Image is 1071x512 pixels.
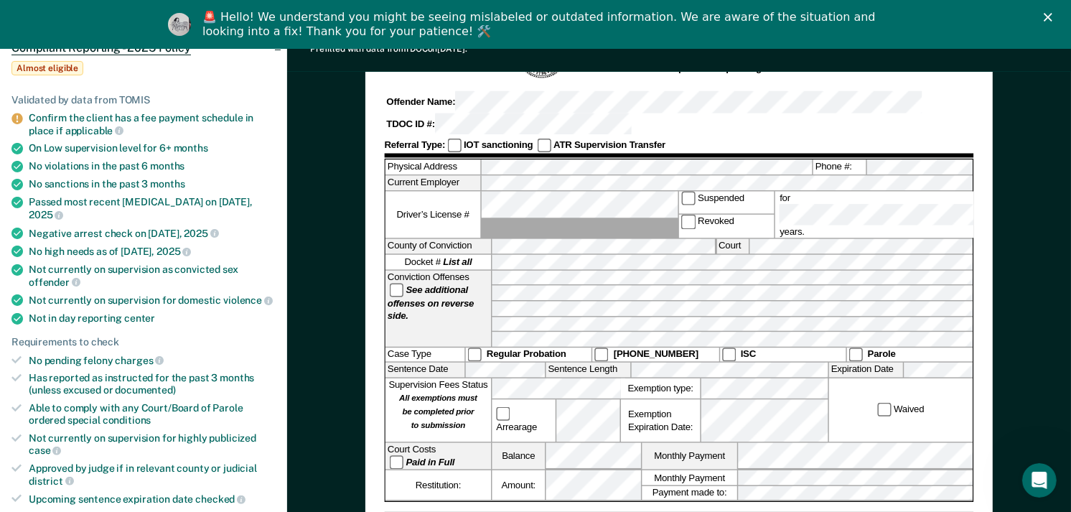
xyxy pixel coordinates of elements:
[621,399,700,442] div: Exemption Expiration Date:
[29,475,74,487] span: district
[642,470,737,485] label: Monthly Payment
[156,246,191,257] span: 2025
[184,228,218,239] span: 2025
[202,10,880,39] div: 🚨 Hello! We understand you might be seeing mislabeled or outdated information. We are aware of th...
[406,457,455,467] strong: Paid in Full
[680,215,775,238] label: Revoked
[29,276,80,288] span: offender
[385,176,480,190] label: Current Employer
[487,349,566,360] strong: Regular Probation
[29,372,276,396] div: Has reported as instructed for the past 3 months (unless excused or
[29,493,276,506] div: Upcoming sentence expiration date
[492,470,546,501] label: Amount:
[11,94,276,106] div: Validated by data from TOMIS
[385,363,464,377] label: Sentence Date
[642,442,737,469] label: Monthly Payment
[813,160,866,174] label: Phone #:
[29,227,276,240] div: Negative arrest check on [DATE],
[150,178,184,190] span: months
[385,140,446,151] strong: Referral Type:
[385,470,491,501] div: Restitution:
[716,239,748,253] label: Court
[29,178,276,190] div: No sanctions in the past 3
[682,215,696,229] input: Revoked
[642,486,737,501] label: Payment made to:
[390,283,403,297] input: See additional offenses on reverse side.
[116,355,164,366] span: charges
[390,455,403,469] input: Paid in Full
[385,378,491,442] div: Supervision Fees Status
[876,403,927,416] label: Waived
[722,348,736,361] input: ISC
[29,142,276,154] div: On Low supervision level for 6+
[29,209,63,220] span: 2025
[29,294,276,307] div: Not currently on supervision for domestic
[115,384,175,396] span: documented)
[29,444,61,456] span: case
[778,191,979,238] label: for years.
[387,118,436,129] strong: TDOC ID #:
[878,403,892,416] input: Waived
[168,13,191,36] img: Profile image for Kim
[385,191,480,238] label: Driver’s License #
[29,402,276,427] div: Able to comply with any Court/Board of Parole ordered special
[124,312,155,324] span: center
[399,393,477,429] strong: All exemptions must be completed prior to submission
[621,378,700,399] label: Exemption type:
[682,191,696,205] input: Suspended
[385,270,491,346] div: Conviction Offenses
[538,139,551,152] input: ATR Supervision Transfer
[680,191,775,214] label: Suspended
[29,196,276,220] div: Passed most recent [MEDICAL_DATA] on [DATE],
[385,239,491,253] label: County of Conviction
[468,348,482,361] input: Regular Probation
[385,160,480,174] label: Physical Address
[405,256,472,269] span: Docket #
[29,245,276,258] div: No high needs as of [DATE],
[29,264,276,288] div: Not currently on supervision as convicted sex
[29,112,276,136] div: Confirm the client has a fee payment schedule in place if applicable
[741,349,756,360] strong: ISC
[29,160,276,172] div: No violations in the past 6
[464,140,533,151] strong: IOT sanctioning
[829,363,903,377] label: Expiration Date
[1044,13,1058,22] div: Close
[447,139,461,152] input: IOT sanctioning
[385,348,464,361] div: Case Type
[495,407,553,434] label: Arrearage
[29,354,276,367] div: No pending felony
[388,284,474,322] strong: See additional offenses on reverse side.
[11,61,83,75] span: Almost eligible
[150,160,184,172] span: months
[658,62,806,73] strong: Telephone Reporting Referral
[497,407,510,421] input: Arrearage
[1022,463,1057,498] iframe: Intercom live chat
[780,204,977,225] input: for years.
[195,493,245,505] span: checked
[29,462,276,487] div: Approved by judge if in relevant county or judicial
[614,349,698,360] strong: [PHONE_NUMBER]
[29,312,276,325] div: Not in day reporting
[546,363,631,377] label: Sentence Length
[11,336,276,348] div: Requirements to check
[387,97,456,108] strong: Offender Name:
[310,44,469,54] div: Prefilled with data from TDOC on [DATE] .
[868,349,896,360] strong: Parole
[174,142,208,154] span: months
[553,140,665,151] strong: ATR Supervision Transfer
[492,442,546,469] label: Balance
[385,442,491,469] div: Court Costs
[849,348,863,361] input: Parole
[595,348,609,361] input: [PHONE_NUMBER]
[223,294,273,306] span: violence
[444,257,472,268] strong: List all
[29,432,276,457] div: Not currently on supervision for highly publicized
[103,414,151,426] span: conditions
